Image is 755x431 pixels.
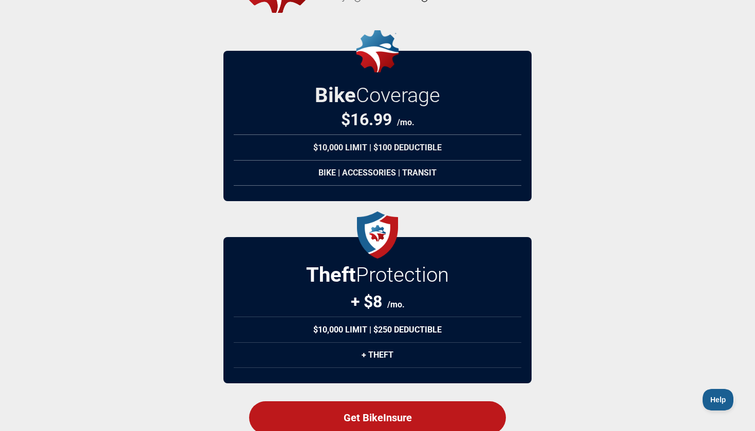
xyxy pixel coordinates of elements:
[234,317,521,343] div: $10,000 Limit | $250 Deductible
[387,300,405,309] span: /mo.
[397,117,414,127] span: /mo.
[341,110,414,129] div: $16.99
[306,263,356,287] strong: Theft
[315,83,440,107] h2: Bike
[234,134,521,161] div: $10,000 Limit | $100 Deductible
[356,83,440,107] span: Coverage
[234,160,521,186] div: Bike | Accessories | Transit
[703,389,734,410] iframe: Toggle Customer Support
[306,263,449,287] h2: Protection
[351,292,405,311] div: + $8
[234,342,521,368] div: + Theft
